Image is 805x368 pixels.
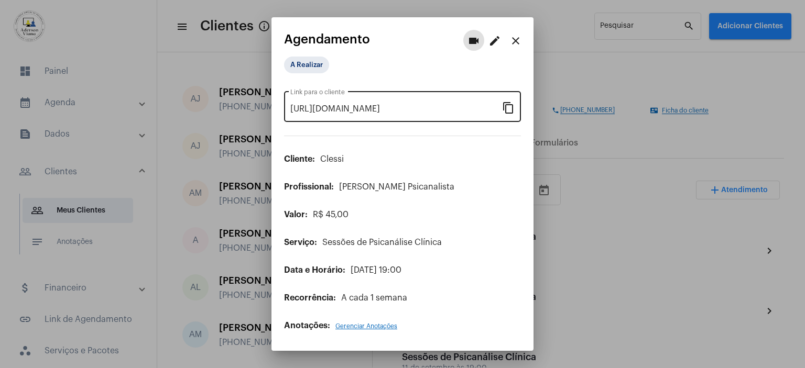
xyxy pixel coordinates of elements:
input: Link [290,104,502,114]
span: Cliente: [284,155,315,163]
span: Data e Horário: [284,266,345,274]
mat-icon: edit [488,35,501,47]
span: Recorrência: [284,294,336,302]
span: [PERSON_NAME] Psicanalista [339,183,454,191]
span: [DATE] 19:00 [351,266,401,274]
span: Agendamento [284,32,370,46]
mat-icon: videocam [467,35,480,47]
span: Anotações: [284,321,330,330]
span: Gerenciar Anotações [335,323,397,329]
span: A cada 1 semana [341,294,407,302]
span: Profissional: [284,183,334,191]
span: R$ 45,00 [313,210,349,219]
mat-icon: content_copy [502,101,515,114]
span: Valor: [284,210,308,219]
mat-icon: close [509,35,522,47]
span: Sessões de Psicanálise Clínica [322,238,442,247]
span: Serviço: [284,238,317,247]
span: Clessi [320,155,344,163]
mat-chip: A Realizar [284,57,329,73]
